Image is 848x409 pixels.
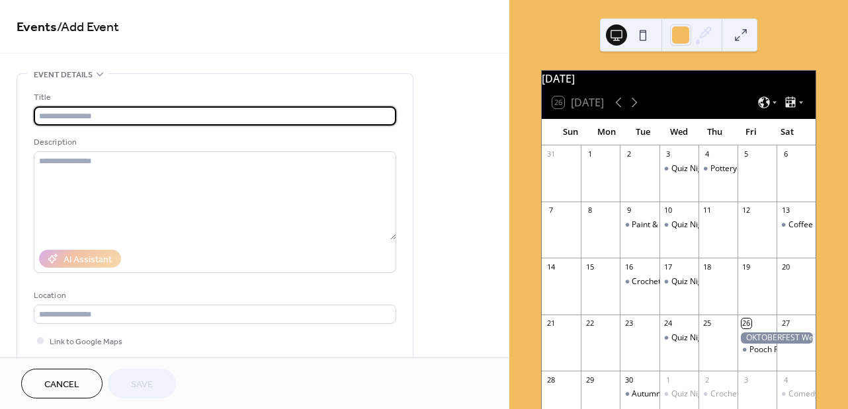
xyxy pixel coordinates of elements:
div: 8 [585,205,595,215]
div: Pooch Party [749,344,793,355]
div: 19 [742,262,751,272]
div: 2 [624,149,634,159]
span: Link to Google Maps [50,335,122,349]
span: / Add Event [57,15,119,40]
div: Tue [624,119,661,145]
div: Quiz Night [659,276,699,287]
div: Quiz Night [659,219,699,231]
div: 26 [742,318,751,328]
div: Coffee Fest [788,219,830,231]
span: Event details [34,68,93,82]
div: Description [34,135,394,149]
div: Paint & Sip [620,219,659,231]
div: Sat [769,119,805,145]
div: 10 [663,205,673,215]
div: 16 [624,262,634,272]
div: 22 [585,318,595,328]
div: Crochet workshop [620,276,659,287]
div: 15 [585,262,595,272]
div: 29 [585,375,595,385]
div: 2 [702,375,712,385]
div: Quiz Night [671,276,710,287]
div: Title [34,91,394,104]
div: 27 [781,318,790,328]
div: [DATE] [542,71,816,87]
div: Quiz Night [659,389,699,400]
div: Quiz Night [671,332,710,344]
div: Crochet workshop [632,276,699,287]
div: Fri [733,119,769,145]
div: 7 [546,205,556,215]
div: Comedy Night - Paul Sinha [777,389,816,400]
div: Autumn Fabric Garland Workshop [620,389,659,400]
div: 17 [663,262,673,272]
div: 4 [781,375,790,385]
div: 1 [663,375,673,385]
div: Paint & Sip [632,219,671,231]
div: Thu [697,119,733,145]
div: 13 [781,205,790,215]
div: Wed [661,119,697,145]
div: 5 [742,149,751,159]
div: 24 [663,318,673,328]
div: Pottery night - Ely Clay Collective 1 year anniversary [699,163,738,174]
div: Quiz Night [659,332,699,344]
div: Quiz Night [671,163,710,174]
span: Cancel [44,378,79,392]
div: 20 [781,262,790,272]
div: 11 [702,205,712,215]
div: Sun [552,119,589,145]
div: 28 [546,375,556,385]
div: 31 [546,149,556,159]
div: 3 [742,375,751,385]
div: Pooch Party [738,344,777,355]
div: 12 [742,205,751,215]
div: Quiz Night [659,163,699,174]
div: 30 [624,375,634,385]
div: Location [34,289,394,303]
div: Autumn Fabric Garland Workshop [632,389,756,400]
div: 23 [624,318,634,328]
div: Crochet workshop [699,389,738,400]
div: Quiz Night [671,219,710,231]
div: 4 [702,149,712,159]
div: Quiz Night [671,389,710,400]
div: 25 [702,318,712,328]
div: 6 [781,149,790,159]
div: OKTOBERFEST Weekend [738,332,816,344]
button: Cancel [21,369,103,398]
div: 1 [585,149,595,159]
div: 9 [624,205,634,215]
div: 14 [546,262,556,272]
div: 21 [546,318,556,328]
a: Events [17,15,57,40]
div: Mon [589,119,625,145]
div: 3 [663,149,673,159]
div: Crochet workshop [710,389,777,400]
div: 18 [702,262,712,272]
div: Coffee Fest [777,219,816,231]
